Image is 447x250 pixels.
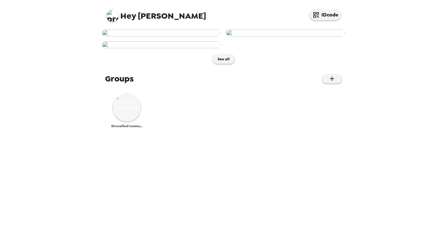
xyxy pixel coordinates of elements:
[113,94,141,122] img: Diversified Communications
[120,10,136,21] span: Hey
[310,9,341,20] button: IDcode
[111,124,142,128] span: Diversified Communications
[105,73,134,84] span: Groups
[102,30,221,36] img: user-260628
[102,41,221,48] img: user-254810
[226,30,345,36] img: user-254811
[106,9,119,22] img: profile pic
[106,6,206,20] span: [PERSON_NAME]
[213,54,235,64] button: See all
